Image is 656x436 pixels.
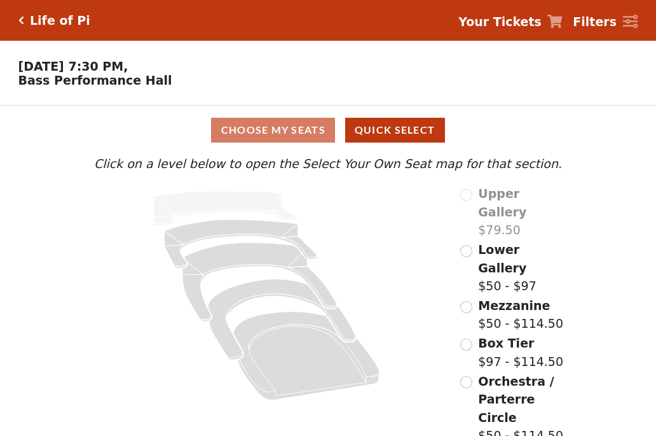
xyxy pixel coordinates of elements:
span: Lower Gallery [478,243,526,275]
path: Lower Gallery - Seats Available: 167 [165,220,318,268]
strong: Your Tickets [458,15,542,29]
path: Upper Gallery - Seats Available: 0 [153,191,298,226]
span: Mezzanine [478,299,550,313]
a: Click here to go back to filters [18,16,24,25]
span: Box Tier [478,336,534,350]
a: Filters [573,13,638,31]
span: Upper Gallery [478,186,526,219]
label: $50 - $97 [478,241,565,295]
path: Orchestra / Parterre Circle - Seats Available: 36 [233,312,380,400]
a: Your Tickets [458,13,563,31]
p: Click on a level below to open the Select Your Own Seat map for that section. [91,155,565,173]
label: $79.50 [478,185,565,239]
label: $97 - $114.50 [478,334,563,370]
label: $50 - $114.50 [478,297,563,333]
span: Orchestra / Parterre Circle [478,374,554,425]
button: Quick Select [345,118,445,143]
h5: Life of Pi [30,13,90,28]
strong: Filters [573,15,617,29]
